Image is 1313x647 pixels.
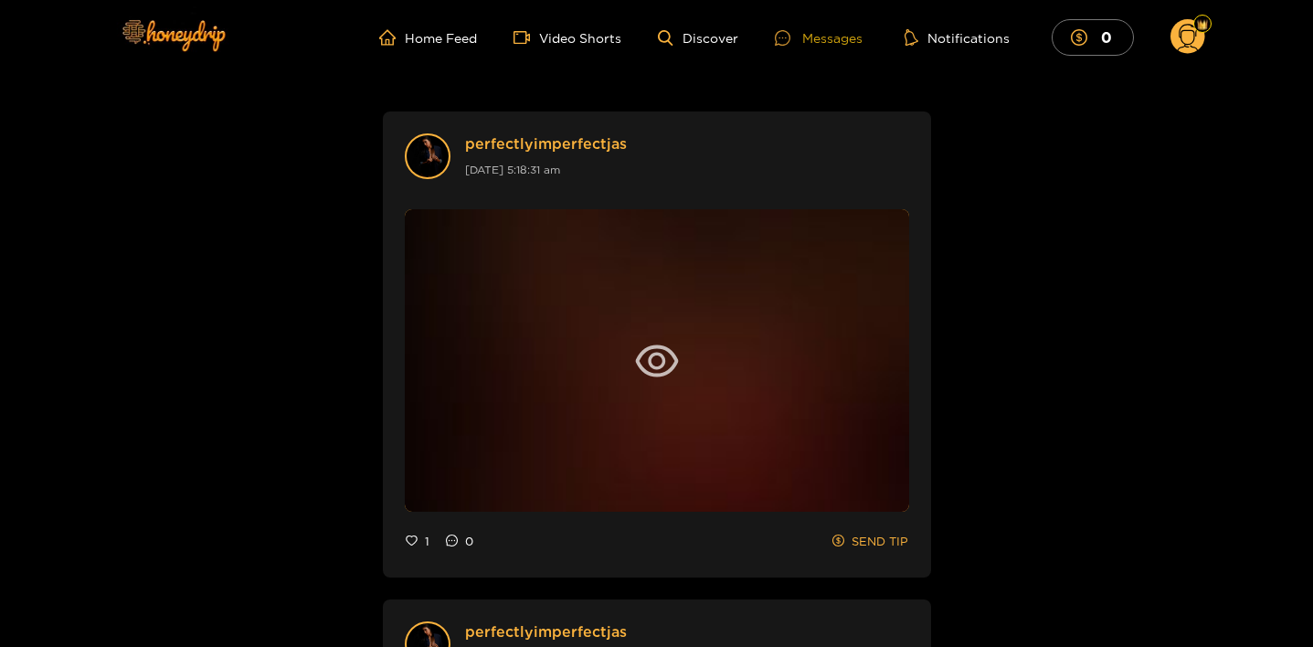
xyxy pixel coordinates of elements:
mark: 0 [1098,27,1115,47]
button: message0 [445,526,474,556]
span: dollar-circle [832,535,844,548]
img: Fan Level [1197,19,1208,30]
a: Discover [658,30,737,46]
span: home [379,29,405,46]
img: user avatar [407,135,449,177]
a: Home Feed [379,29,477,46]
span: video-camera [514,29,539,46]
span: 1 [425,532,429,550]
button: dollar-circleSEND TIP [831,526,909,556]
div: [DATE] 5:18:31 am [465,159,627,180]
span: eye [635,339,679,383]
span: SEND TIP [852,532,908,550]
a: perfectlyimperfectjas [465,133,627,154]
a: perfectlyimperfectjas [465,621,627,642]
button: heart1 [405,526,430,556]
button: 0 [1052,19,1134,55]
span: dollar [1071,29,1096,46]
div: Messages [775,27,863,48]
span: message [446,535,458,548]
a: Video Shorts [514,29,621,46]
span: heart [406,535,418,548]
button: Notifications [899,28,1015,47]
